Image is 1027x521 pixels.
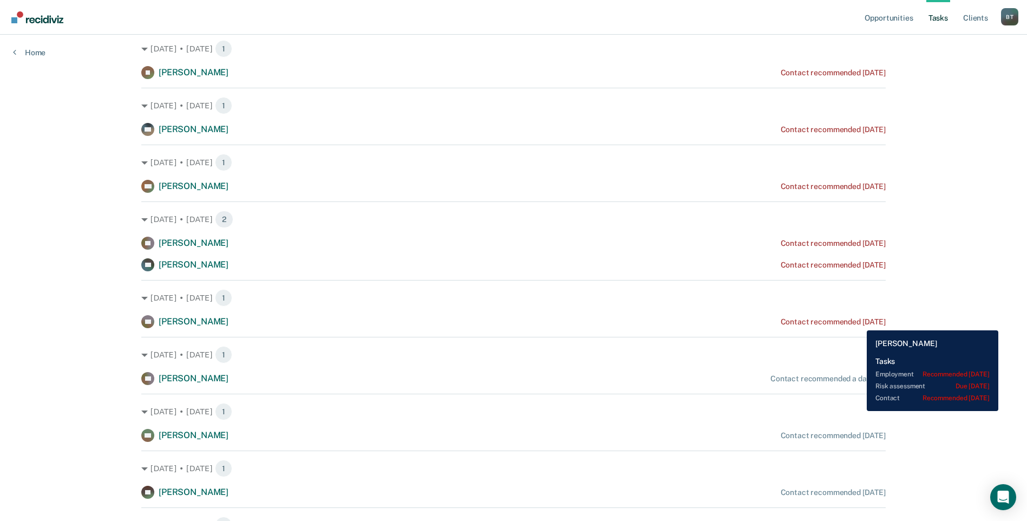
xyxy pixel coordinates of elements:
[781,239,886,248] div: Contact recommended [DATE]
[159,316,228,327] span: [PERSON_NAME]
[770,374,886,383] div: Contact recommended a day ago
[781,68,886,77] div: Contact recommended [DATE]
[141,460,886,477] div: [DATE] • [DATE] 1
[13,48,45,57] a: Home
[159,487,228,497] span: [PERSON_NAME]
[781,260,886,270] div: Contact recommended [DATE]
[11,11,63,23] img: Recidiviz
[215,460,232,477] span: 1
[159,181,228,191] span: [PERSON_NAME]
[159,67,228,77] span: [PERSON_NAME]
[215,346,232,363] span: 1
[781,125,886,134] div: Contact recommended [DATE]
[1001,8,1018,25] div: B T
[215,211,233,228] span: 2
[781,488,886,497] div: Contact recommended [DATE]
[141,154,886,171] div: [DATE] • [DATE] 1
[215,154,232,171] span: 1
[141,40,886,57] div: [DATE] • [DATE] 1
[215,403,232,420] span: 1
[141,211,886,228] div: [DATE] • [DATE] 2
[141,289,886,307] div: [DATE] • [DATE] 1
[141,403,886,420] div: [DATE] • [DATE] 1
[990,484,1016,510] div: Open Intercom Messenger
[141,97,886,114] div: [DATE] • [DATE] 1
[141,346,886,363] div: [DATE] • [DATE] 1
[159,124,228,134] span: [PERSON_NAME]
[159,238,228,248] span: [PERSON_NAME]
[215,97,232,114] span: 1
[159,430,228,440] span: [PERSON_NAME]
[159,373,228,383] span: [PERSON_NAME]
[159,259,228,270] span: [PERSON_NAME]
[1001,8,1018,25] button: Profile dropdown button
[215,289,232,307] span: 1
[781,182,886,191] div: Contact recommended [DATE]
[215,40,232,57] span: 1
[781,317,886,327] div: Contact recommended [DATE]
[781,431,886,440] div: Contact recommended [DATE]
